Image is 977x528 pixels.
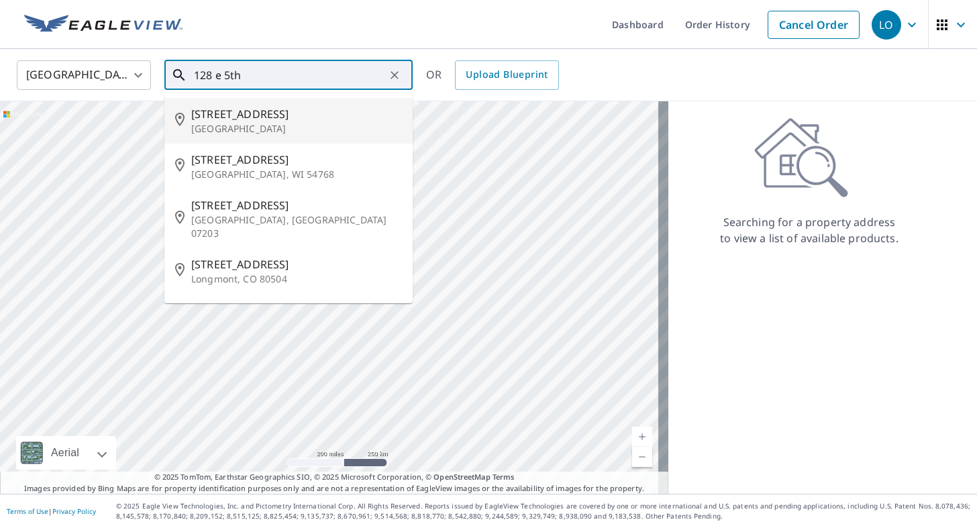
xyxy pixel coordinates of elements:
[632,447,652,467] a: Current Level 5, Zoom Out
[632,427,652,447] a: Current Level 5, Zoom In
[455,60,558,90] a: Upload Blueprint
[154,472,515,483] span: © 2025 TomTom, Earthstar Geographics SIO, © 2025 Microsoft Corporation, ©
[191,168,402,181] p: [GEOGRAPHIC_DATA], WI 54768
[493,472,515,482] a: Terms
[191,256,402,272] span: [STREET_ADDRESS]
[426,60,559,90] div: OR
[191,302,402,318] span: [STREET_ADDRESS]
[191,197,402,213] span: [STREET_ADDRESS]
[191,106,402,122] span: [STREET_ADDRESS]
[194,56,385,94] input: Search by address or latitude-longitude
[466,66,548,83] span: Upload Blueprint
[719,214,899,246] p: Searching for a property address to view a list of available products.
[768,11,860,39] a: Cancel Order
[872,10,901,40] div: LO
[191,152,402,168] span: [STREET_ADDRESS]
[52,507,96,516] a: Privacy Policy
[17,56,151,94] div: [GEOGRAPHIC_DATA]
[191,272,402,286] p: Longmont, CO 80504
[433,472,490,482] a: OpenStreetMap
[116,501,970,521] p: © 2025 Eagle View Technologies, Inc. and Pictometry International Corp. All Rights Reserved. Repo...
[16,436,116,470] div: Aerial
[191,122,402,136] p: [GEOGRAPHIC_DATA]
[24,15,183,35] img: EV Logo
[47,436,83,470] div: Aerial
[7,507,96,515] p: |
[385,66,404,85] button: Clear
[7,507,48,516] a: Terms of Use
[191,213,402,240] p: [GEOGRAPHIC_DATA], [GEOGRAPHIC_DATA] 07203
